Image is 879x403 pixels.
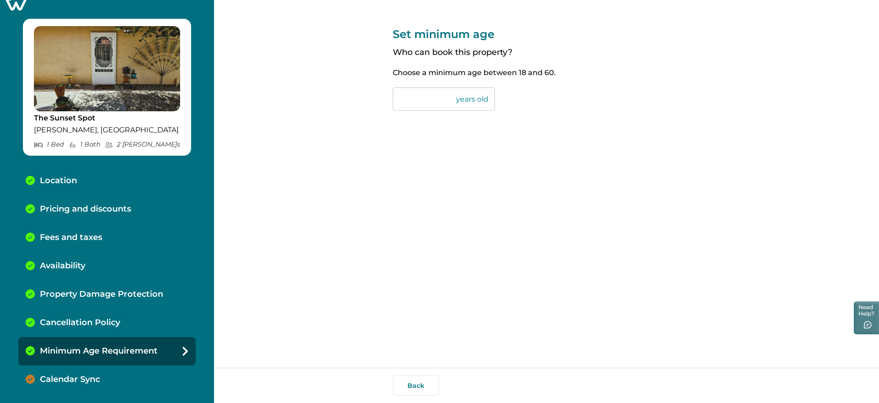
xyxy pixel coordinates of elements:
[34,114,180,123] p: The Sunset Spot
[40,261,85,271] p: Availability
[40,375,100,385] p: Calendar Sync
[34,141,64,148] p: 1 Bed
[34,125,180,135] p: [PERSON_NAME], [GEOGRAPHIC_DATA]
[393,68,701,77] p: Choose a minimum age between 18 and 60.
[40,176,77,186] p: Location
[69,141,100,148] p: 1 Bath
[393,376,439,396] button: Back
[40,204,131,214] p: Pricing and discounts
[40,233,102,243] p: Fees and taxes
[40,289,163,300] p: Property Damage Protection
[40,318,120,328] p: Cancellation Policy
[105,141,180,148] p: 2 [PERSON_NAME] s
[34,26,180,111] img: propertyImage_The Sunset Spot
[40,346,158,356] p: Minimum Age Requirement
[393,27,701,41] p: Set minimum age
[393,48,701,58] p: Who can book this property?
